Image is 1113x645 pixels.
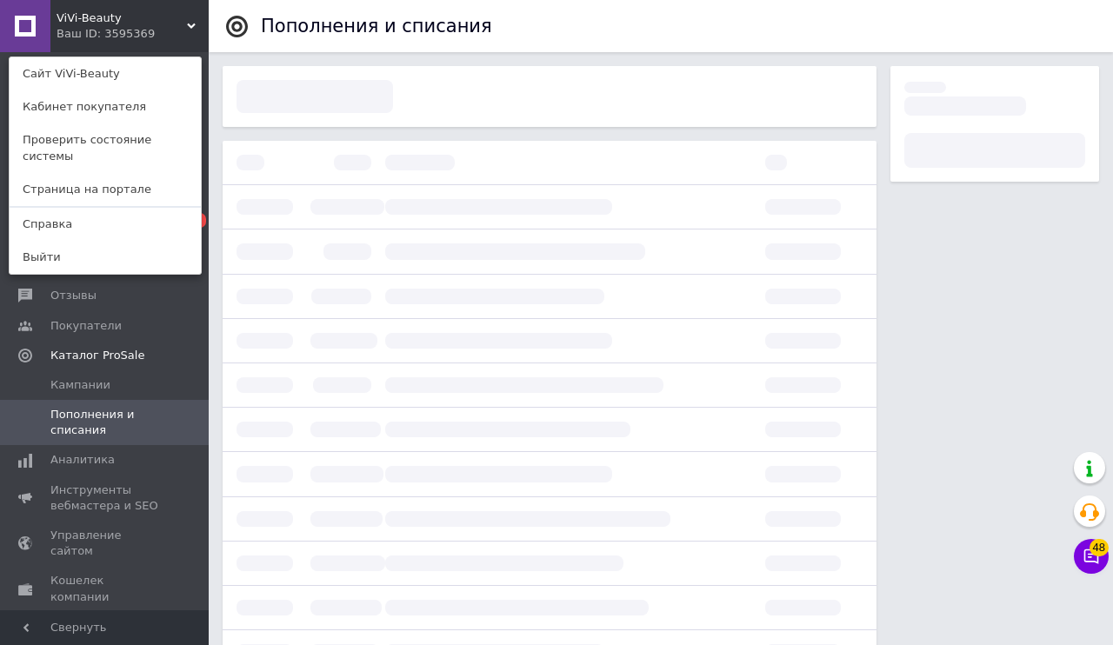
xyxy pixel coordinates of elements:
a: Проверить состояние системы [10,123,201,172]
a: Выйти [10,241,201,274]
span: Инструменты вебмастера и SEO [50,482,161,514]
span: ViVi-Beauty [57,10,187,26]
span: Кампании [50,377,110,393]
span: Управление сайтом [50,528,161,559]
span: Пополнения и списания [50,407,161,438]
span: Аналитика [50,452,115,468]
span: Кошелек компании [50,573,161,604]
span: Каталог ProSale [50,348,144,363]
a: Кабинет покупателя [10,90,201,123]
span: Покупатели [50,318,122,334]
a: Страница на портале [10,173,201,206]
span: Отзывы [50,288,97,303]
button: Чат с покупателем48 [1074,539,1109,574]
a: Справка [10,208,201,241]
a: Сайт ViVi-Beauty [10,57,201,90]
span: 48 [1090,539,1109,556]
div: Пополнения и списания [261,17,492,36]
div: Ваш ID: 3595369 [57,26,130,42]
